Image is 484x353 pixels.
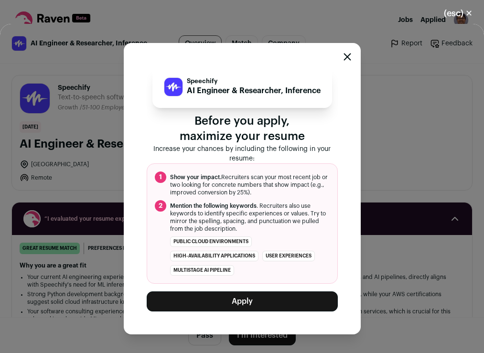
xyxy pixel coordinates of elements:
[344,53,351,61] button: Close modal
[170,251,258,261] li: high-availability applications
[170,174,221,180] span: Show your impact.
[164,78,183,96] img: 59b05ed76c69f6ff723abab124283dfa738d80037756823f9fc9e3f42b66bce3.jpg
[170,173,330,196] span: Recruiters scan your most recent job or two looking for concrete numbers that show impact (e.g., ...
[155,200,166,212] span: 2
[187,85,321,96] p: AI Engineer & Researcher, Inference
[262,251,315,261] li: user experiences
[187,77,321,85] p: Speechify
[147,144,338,163] p: Increase your chances by including the following in your resume:
[170,203,257,209] span: Mention the following keywords
[170,202,330,233] span: . Recruiters also use keywords to identify specific experiences or values. Try to mirror the spel...
[155,171,166,183] span: 1
[432,3,484,24] button: Close modal
[170,265,234,276] li: multistage AI pipeline
[170,236,252,247] li: public cloud environments
[147,114,338,144] p: Before you apply, maximize your resume
[147,291,338,311] button: Apply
